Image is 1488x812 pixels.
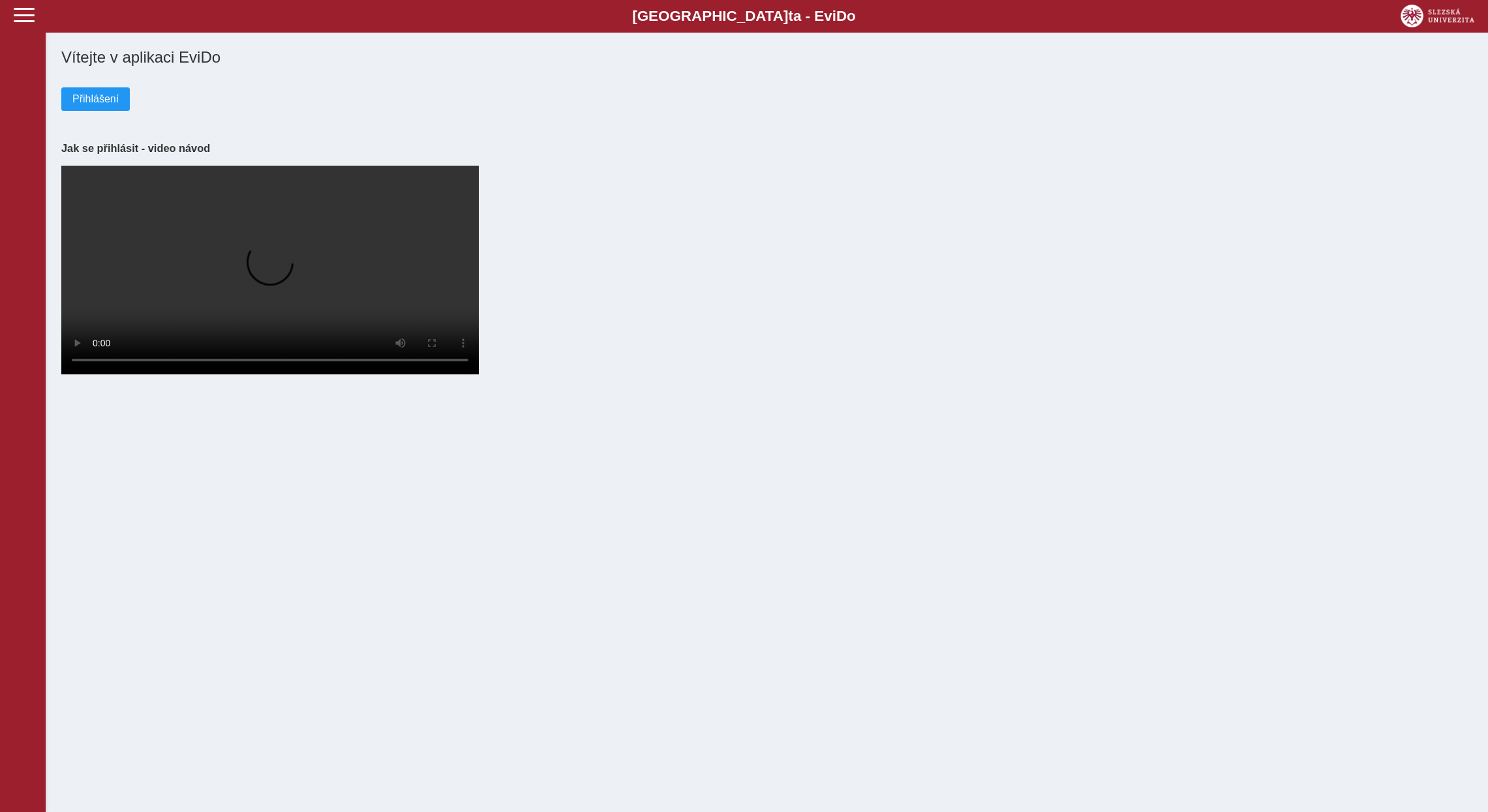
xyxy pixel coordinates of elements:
span: D [836,8,847,24]
span: o [847,8,856,24]
img: logo_web_su.png [1401,5,1474,27]
h3: Jak se přihlásit - video návod [61,142,1472,155]
span: Přihlášení [72,93,119,105]
video: Your browser does not support the video tag. [61,166,479,374]
b: [GEOGRAPHIC_DATA] a - Evi [39,8,1449,25]
h1: Vítejte v aplikaci EviDo [61,48,1472,67]
span: t [788,8,793,24]
button: Přihlášení [61,87,130,111]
